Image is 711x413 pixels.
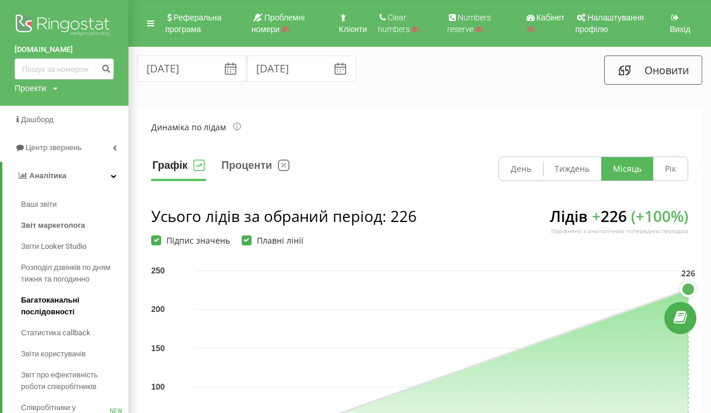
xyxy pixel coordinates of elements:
span: Проблемні номери [252,13,305,34]
a: Звіти користувачів [21,343,128,365]
label: Плавні лінії [242,235,304,245]
span: ( + 100 %) [631,206,688,227]
text: 150 [151,343,165,353]
span: + [592,206,601,227]
div: Проекти [15,82,46,94]
span: Ваші звіти [21,199,57,210]
button: Графік [151,157,206,181]
a: Статистика callback [21,322,128,343]
span: Звіти Looker Studio [21,241,86,252]
span: Дашборд [21,115,54,124]
div: Усього лідів за обраний період : 226 [151,206,417,227]
span: Вихід [670,25,690,34]
span: Статистика callback [21,327,90,339]
a: Аналiтика [2,162,128,190]
label: Підпис значень [151,235,230,245]
a: Ваші звіти [21,194,128,215]
span: Реферальна програма [165,13,221,34]
span: Налаштування профілю [575,13,644,34]
a: Звіти Looker Studio [21,236,128,257]
div: Динаміка по лідам [151,121,241,133]
a: Звіт про ефективність роботи співробітників [21,365,128,397]
text: 226 [681,268,695,279]
span: Клієнти [339,25,367,34]
span: Кабінет [536,13,565,22]
span: Багатоканальні послідовності [21,294,123,318]
span: Центр звернень [26,143,82,152]
span: Розподіл дзвінків по дням тижня та погодинно [21,262,123,285]
span: Numbers reserve [447,13,491,34]
button: Тиждень [543,157,601,181]
span: Аналiтика [29,171,67,180]
a: Розподіл дзвінків по дням тижня та погодинно [21,257,128,290]
button: Місяць [601,157,653,181]
span: Звіт про ефективність роботи співробітників [21,369,123,393]
a: [DOMAIN_NAME] [15,44,114,55]
span: Clear numbers [378,13,410,34]
img: Ringostat logo [15,12,114,41]
span: Звіт маркетолога [21,220,85,231]
button: Оновити [604,55,702,85]
div: Лідів 226 [550,206,688,245]
a: Звіт маркетолога [21,215,128,236]
text: 100 [151,382,165,391]
input: Пошук за номером [15,58,114,79]
button: Проценти [220,157,291,181]
text: 250 [151,266,165,275]
a: Багатоканальні послідовності [21,290,128,322]
text: 200 [151,304,165,314]
button: Рік [653,157,688,181]
div: Порівняно з аналогічним попереднім періодом [550,227,688,235]
button: День [499,157,543,181]
span: Звіти користувачів [21,348,86,360]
